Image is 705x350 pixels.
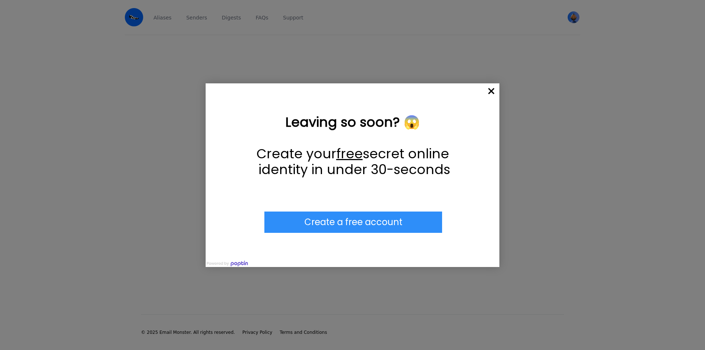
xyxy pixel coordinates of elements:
[242,114,463,177] div: Leaving so soon? 😱 Create your free secret online identity in under 30-seconds
[285,113,420,131] strong: Leaving so soon? 😱
[336,144,363,163] u: free
[264,212,442,233] div: Submit
[483,83,499,100] div: Close popup
[206,260,249,267] img: Powered by poptin
[242,146,463,177] p: Create your secret online identity in under 30-seconds
[483,83,499,100] span: ×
